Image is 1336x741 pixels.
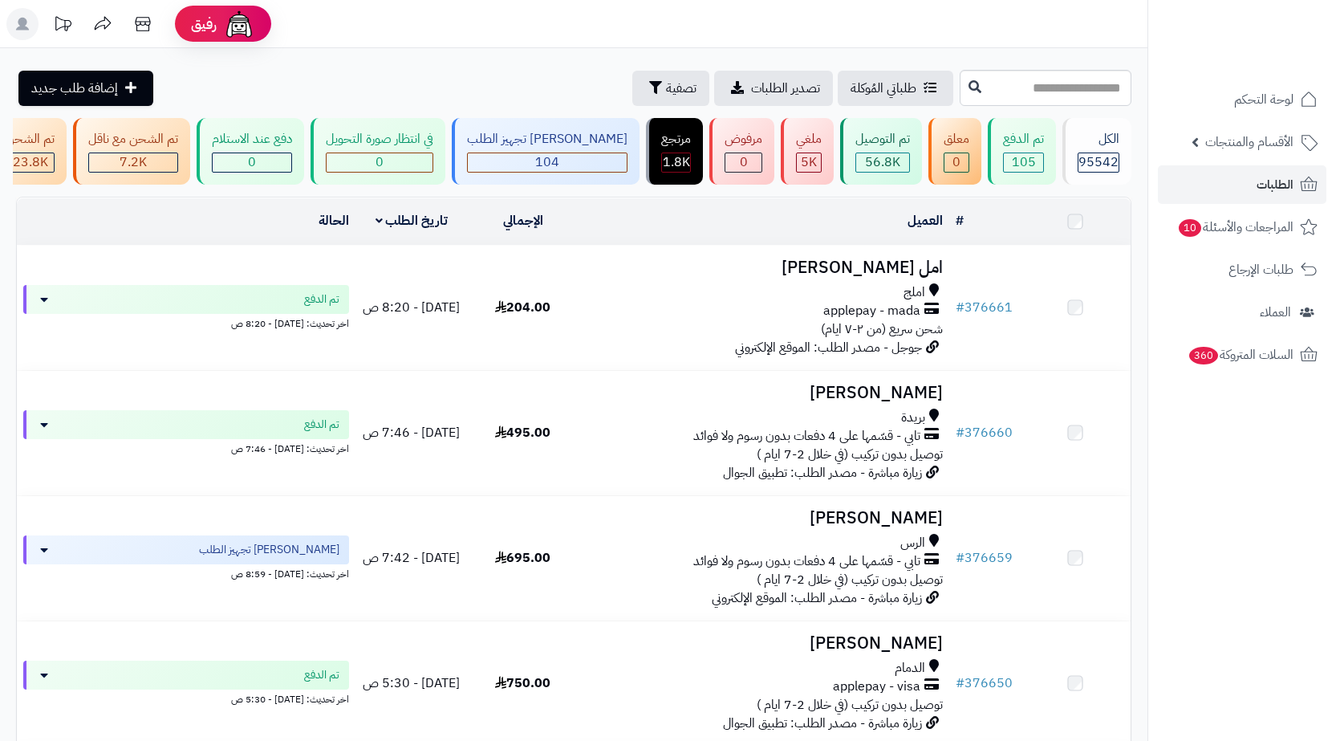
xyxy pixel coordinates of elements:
[585,384,943,402] h3: [PERSON_NAME]
[725,130,762,149] div: مرفوض
[740,153,748,172] span: 0
[223,8,255,40] img: ai-face.png
[31,79,118,98] span: إضافة طلب جديد
[925,118,985,185] a: معلق 0
[1158,250,1326,289] a: طلبات الإرجاع
[751,79,820,98] span: تصدير الطلبات
[712,588,922,608] span: زيارة مباشرة - مصدر الطلب: الموقع الإلكتروني
[956,548,964,568] span: #
[1189,347,1218,364] span: 360
[1078,153,1119,172] span: 95542
[778,118,837,185] a: ملغي 5K
[797,153,821,172] div: 4985
[1078,130,1119,149] div: الكل
[1179,219,1201,237] span: 10
[865,153,900,172] span: 56.8K
[535,153,559,172] span: 104
[449,118,643,185] a: [PERSON_NAME] تجهيز الطلب 104
[1059,118,1135,185] a: الكل95542
[495,548,550,568] span: 695.00
[956,423,1013,442] a: #376660
[757,445,943,464] span: توصيل بدون تركيب (في خلال 2-7 ايام )
[1158,208,1326,246] a: المراجعات والأسئلة10
[838,71,953,106] a: طلباتي المُوكلة
[904,283,925,302] span: املج
[1158,293,1326,332] a: العملاء
[212,130,292,149] div: دفع عند الاستلام
[956,674,964,693] span: #
[956,298,1013,317] a: #376661
[985,118,1059,185] a: تم الدفع 105
[1158,336,1326,374] a: السلات المتروكة360
[956,674,1013,693] a: #376650
[495,423,550,442] span: 495.00
[376,211,449,230] a: تاريخ الطلب
[714,71,833,106] a: تصدير الطلبات
[23,564,349,581] div: اخر تحديث: [DATE] - 8:59 ص
[120,153,147,172] span: 7.2K
[723,714,922,733] span: زيارة مباشرة - مصدر الطلب: تطبيق الجوال
[1234,88,1293,111] span: لوحة التحكم
[851,79,916,98] span: طلباتي المُوكلة
[307,118,449,185] a: في انتظار صورة التحويل 0
[735,338,922,357] span: جوجل - مصدر الطلب: الموقع الإلكتروني
[23,314,349,331] div: اخر تحديث: [DATE] - 8:20 ص
[193,118,307,185] a: دفع عند الاستلام 0
[643,118,706,185] a: مرتجع 1.8K
[326,130,433,149] div: في انتظار صورة التحويل
[43,8,83,44] a: تحديثات المنصة
[725,153,761,172] div: 0
[495,298,550,317] span: 204.00
[304,417,339,433] span: تم الدفع
[956,548,1013,568] a: #376659
[821,320,943,339] span: شحن سريع (من ٢-٧ ايام)
[363,423,460,442] span: [DATE] - 7:46 ص
[944,153,968,172] div: 0
[855,130,910,149] div: تم التوصيل
[1003,130,1044,149] div: تم الدفع
[723,463,922,482] span: زيارة مباشرة - مصدر الطلب: تطبيق الجوال
[662,153,690,172] div: 1815
[901,409,925,427] span: بريدة
[706,118,778,185] a: مرفوض 0
[248,153,256,172] span: 0
[1205,131,1293,153] span: الأقسام والمنتجات
[1228,259,1293,281] span: طلبات الإرجاع
[661,130,691,149] div: مرتجع
[1158,165,1326,204] a: الطلبات
[23,690,349,706] div: اخر تحديث: [DATE] - 5:30 ص
[199,542,339,558] span: [PERSON_NAME] تجهيز الطلب
[1177,216,1293,238] span: المراجعات والأسئلة
[1004,153,1043,172] div: 105
[956,298,964,317] span: #
[666,79,696,98] span: تصفية
[908,211,943,230] a: العميل
[70,118,193,185] a: تم الشحن مع ناقل 7.2K
[213,153,291,172] div: 0
[1260,301,1291,324] span: العملاء
[363,674,460,693] span: [DATE] - 5:30 ص
[304,667,339,683] span: تم الدفع
[585,509,943,527] h3: [PERSON_NAME]
[663,153,690,172] span: 1.8K
[89,153,177,172] div: 7223
[952,153,960,172] span: 0
[856,153,909,172] div: 56754
[1257,173,1293,196] span: الطلبات
[6,153,54,172] div: 23805
[467,130,627,149] div: [PERSON_NAME] تجهيز الطلب
[191,14,217,34] span: رفيق
[833,678,920,696] span: applepay - visa
[88,130,178,149] div: تم الشحن مع ناقل
[944,130,969,149] div: معلق
[6,130,55,149] div: تم الشحن
[1188,344,1293,366] span: السلات المتروكة
[693,552,920,571] span: تابي - قسّمها على 4 دفعات بدون رسوم ولا فوائد
[956,211,964,230] a: #
[495,674,550,693] span: 750.00
[23,439,349,456] div: اخر تحديث: [DATE] - 7:46 ص
[1158,80,1326,119] a: لوحة التحكم
[376,153,384,172] span: 0
[956,423,964,442] span: #
[757,570,943,589] span: توصيل بدون تركيب (في خلال 2-7 ايام )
